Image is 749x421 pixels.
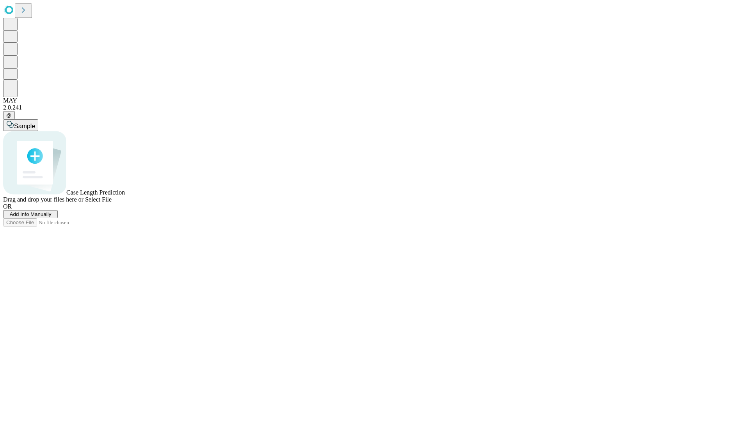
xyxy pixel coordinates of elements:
span: OR [3,203,12,210]
button: @ [3,111,15,119]
span: @ [6,112,12,118]
span: Drag and drop your files here or [3,196,83,203]
div: 2.0.241 [3,104,746,111]
button: Sample [3,119,38,131]
span: Sample [14,123,35,129]
button: Add Info Manually [3,210,58,218]
span: Select File [85,196,112,203]
div: MAY [3,97,746,104]
span: Add Info Manually [10,211,51,217]
span: Case Length Prediction [66,189,125,196]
